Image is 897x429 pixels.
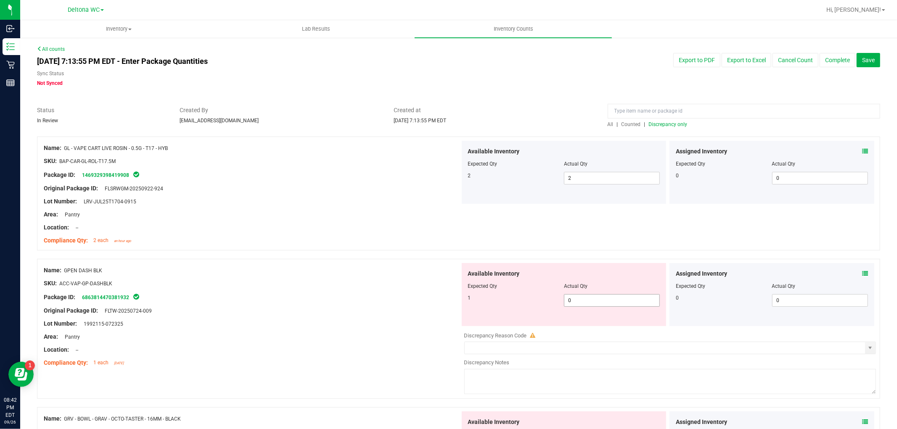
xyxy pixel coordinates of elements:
input: Type item name or package id [608,104,880,118]
span: 1 each [93,360,108,366]
span: GL - VAPE CART LIVE ROSIN - 0.5G - T17 - HYB [64,145,168,151]
span: Inventory [21,25,217,33]
input: 0 [773,295,868,306]
span: 1 [468,295,471,301]
span: SKU: [44,158,57,164]
inline-svg: Reports [6,79,15,87]
p: 09/26 [4,419,16,425]
span: BAP-CAR-GL-ROL-T17.5M [59,158,116,164]
span: ACC-VAP-GP-DASHBLK [59,281,112,287]
span: Not Synced [37,80,63,86]
span: GPEN DASH BLK [64,268,102,274]
span: GRV - BOWL - GRAV - OCTO-TASTER - 16MM - BLACK [64,416,181,422]
span: Hi, [PERSON_NAME]! [826,6,881,13]
button: Cancel Count [773,53,818,67]
span: Compliance Qty: [44,359,88,366]
span: FLSRWGM-20250922-924 [101,186,163,192]
a: Discrepancy only [647,121,688,127]
a: All counts [37,46,65,52]
span: Discrepancy Reason Code [464,332,527,339]
span: Location: [44,224,69,231]
span: Lot Number: [44,320,77,327]
span: [EMAIL_ADDRESS][DOMAIN_NAME] [180,118,259,124]
span: Lot Number: [44,198,77,205]
span: Name: [44,267,61,274]
span: In Sync [132,292,140,301]
span: Created at [394,106,595,115]
span: Counted [622,121,641,127]
span: Assigned Inventory [676,147,727,156]
span: Save [862,57,875,63]
label: Sync Status [37,70,64,77]
iframe: Resource center unread badge [25,361,35,371]
span: FLTW-20250724-009 [101,308,152,314]
span: Actual Qty [564,161,587,167]
span: Package ID: [44,171,75,178]
span: Available Inventory [468,418,520,426]
span: Discrepancy only [649,121,688,127]
input: 0 [773,172,868,184]
span: LRV-JUL25T1704-0915 [79,199,136,205]
span: 2 each [93,237,108,243]
div: Actual Qty [772,160,868,168]
a: All [608,121,617,127]
span: select [865,342,876,354]
span: Available Inventory [468,147,520,156]
span: Compliance Qty: [44,237,88,244]
span: [DATE] [114,361,124,365]
span: Assigned Inventory [676,418,727,426]
span: Pantry [61,334,80,340]
span: Available Inventory [468,269,520,278]
iframe: Resource center [8,362,34,387]
input: 0 [564,295,659,306]
span: Name: [44,415,61,422]
a: Inventory Counts [415,20,612,38]
span: SKU: [44,280,57,287]
div: 0 [676,294,772,302]
span: Area: [44,333,58,340]
span: Deltona WC [68,6,100,13]
button: Complete [820,53,855,67]
span: Expected Qty [468,161,497,167]
p: 08:42 PM EDT [4,396,16,419]
span: Original Package ID: [44,307,98,314]
span: an hour ago [114,239,131,243]
span: All [608,121,614,127]
span: Pantry [61,212,80,218]
span: Package ID: [44,294,75,300]
a: Inventory [20,20,217,38]
inline-svg: Inventory [6,42,15,51]
div: 0 [676,172,772,179]
span: | [644,121,646,127]
div: Expected Qty [676,282,772,290]
span: Area: [44,211,58,218]
span: [DATE] 7:13:55 PM EDT [394,118,446,124]
a: Lab Results [217,20,415,38]
a: 6863814470381932 [82,295,129,300]
span: -- [71,347,78,353]
span: Assigned Inventory [676,269,727,278]
div: Actual Qty [772,282,868,290]
span: In Review [37,118,58,124]
span: -- [71,225,78,231]
span: Status [37,106,167,115]
button: Export to PDF [673,53,720,67]
span: In Sync [132,170,140,179]
a: Counted [619,121,644,127]
span: Lab Results [291,25,341,33]
span: 2 [468,173,471,179]
span: Name: [44,145,61,151]
div: Expected Qty [676,160,772,168]
button: Export to Excel [722,53,771,67]
span: 1992115-072325 [79,321,123,327]
div: Discrepancy Notes [464,358,876,367]
inline-svg: Retail [6,61,15,69]
span: | [617,121,618,127]
span: Location: [44,346,69,353]
input: 2 [564,172,659,184]
button: Save [857,53,880,67]
span: Inventory Counts [482,25,545,33]
span: Expected Qty [468,283,497,289]
span: Original Package ID: [44,185,98,192]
